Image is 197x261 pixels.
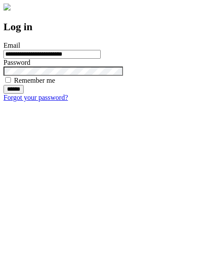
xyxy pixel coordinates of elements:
[4,94,68,101] a: Forgot your password?
[4,42,20,49] label: Email
[4,21,193,33] h2: Log in
[4,59,30,66] label: Password
[14,77,55,84] label: Remember me
[4,4,11,11] img: logo-4e3dc11c47720685a147b03b5a06dd966a58ff35d612b21f08c02c0306f2b779.png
